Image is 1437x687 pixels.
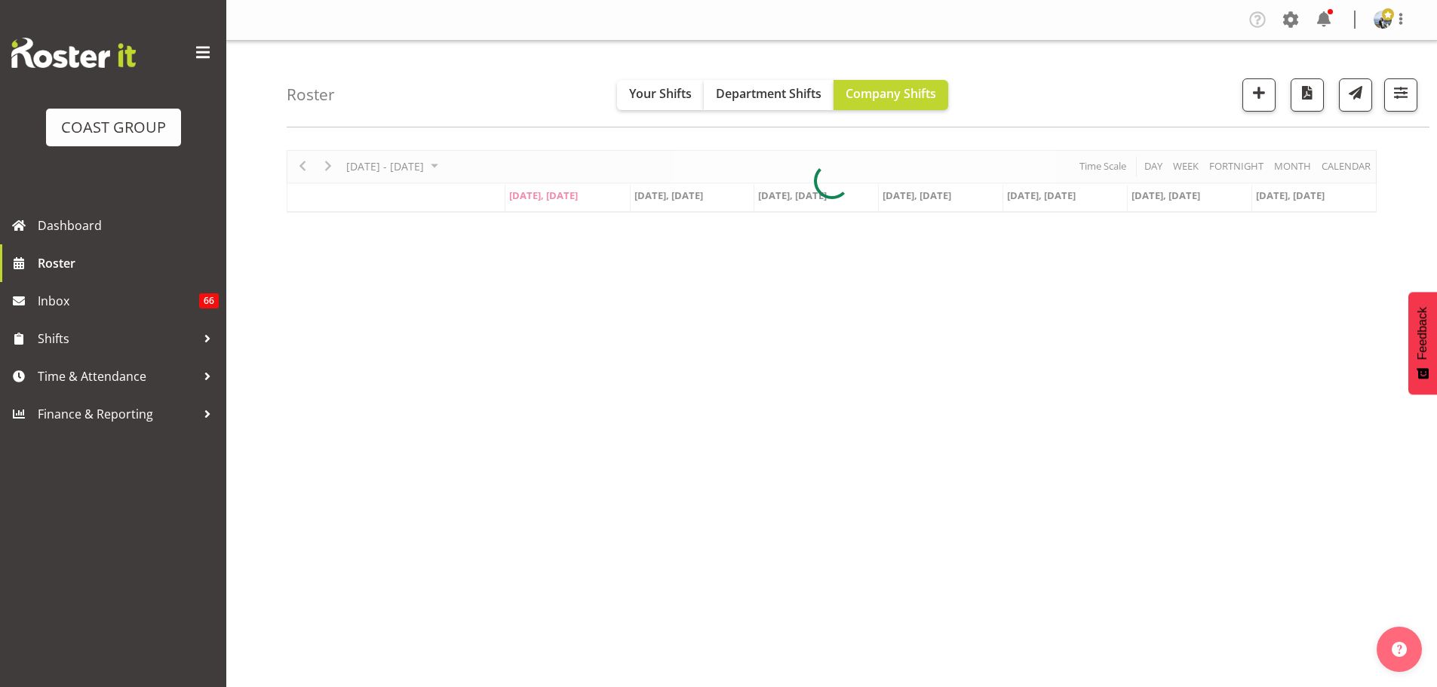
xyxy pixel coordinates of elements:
span: Your Shifts [629,85,692,102]
h4: Roster [287,86,335,103]
span: Shifts [38,327,196,350]
div: COAST GROUP [61,116,166,139]
img: help-xxl-2.png [1392,642,1407,657]
span: Roster [38,252,219,274]
span: Dashboard [38,214,219,237]
button: Filter Shifts [1384,78,1417,112]
img: brittany-taylorf7b938a58e78977fad4baecaf99ae47c.png [1374,11,1392,29]
span: 66 [199,293,219,308]
button: Send a list of all shifts for the selected filtered period to all rostered employees. [1339,78,1372,112]
span: Department Shifts [716,85,821,102]
span: Time & Attendance [38,365,196,388]
button: Your Shifts [617,80,704,110]
button: Feedback - Show survey [1408,292,1437,394]
button: Add a new shift [1242,78,1276,112]
span: Inbox [38,290,199,312]
img: Rosterit website logo [11,38,136,68]
button: Company Shifts [834,80,948,110]
span: Company Shifts [846,85,936,102]
button: Download a PDF of the roster according to the set date range. [1291,78,1324,112]
span: Feedback [1416,307,1429,360]
span: Finance & Reporting [38,403,196,425]
button: Department Shifts [704,80,834,110]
